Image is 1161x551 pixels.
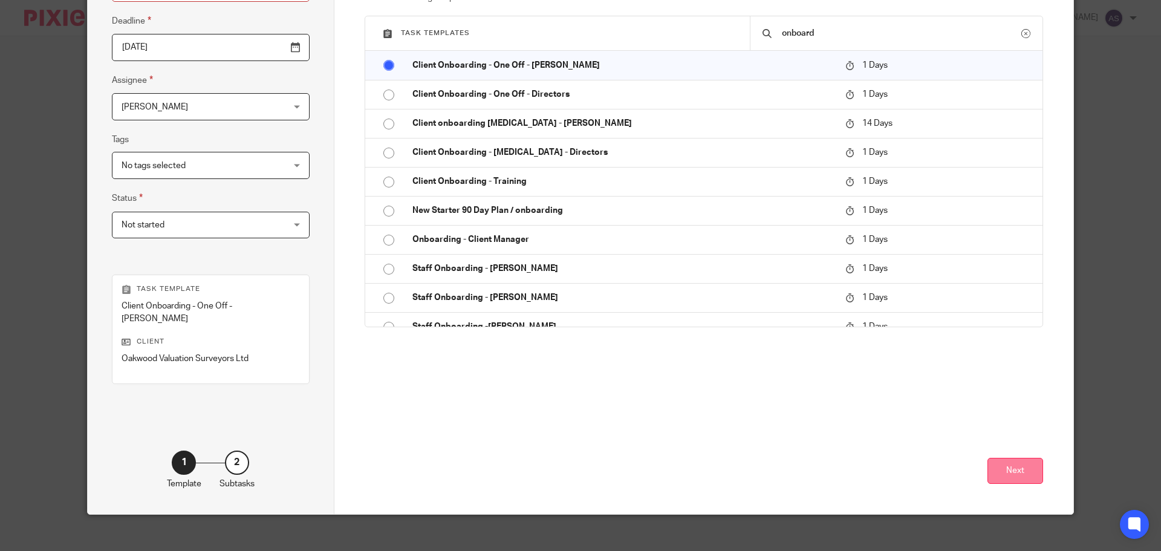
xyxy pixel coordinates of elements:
[412,233,833,246] p: Onboarding - Client Manager
[401,30,470,36] span: Task templates
[862,264,888,273] span: 1 Days
[122,353,300,365] p: Oakwood Valuation Surveyors Ltd
[862,90,888,99] span: 1 Days
[862,206,888,215] span: 1 Days
[862,235,888,244] span: 1 Days
[112,14,151,28] label: Deadline
[112,34,310,61] input: Use the arrow keys to pick a date
[172,451,196,475] div: 1
[112,191,143,205] label: Status
[220,478,255,490] p: Subtasks
[122,161,186,170] span: No tags selected
[412,88,833,100] p: Client Onboarding - One Off - Directors
[167,478,201,490] p: Template
[122,103,188,111] span: [PERSON_NAME]
[412,292,833,304] p: Staff Onboarding - [PERSON_NAME]
[412,59,833,71] p: Client Onboarding - One Off - [PERSON_NAME]
[412,146,833,158] p: Client Onboarding - [MEDICAL_DATA] - Directors
[112,73,153,87] label: Assignee
[412,262,833,275] p: Staff Onboarding - [PERSON_NAME]
[122,300,300,325] p: Client Onboarding - One Off - [PERSON_NAME]
[862,148,888,157] span: 1 Days
[781,27,1021,40] input: Search...
[122,221,164,229] span: Not started
[412,117,833,129] p: Client onboarding [MEDICAL_DATA] - [PERSON_NAME]
[862,322,888,331] span: 1 Days
[412,321,833,333] p: Staff Onboarding -[PERSON_NAME]
[862,293,888,302] span: 1 Days
[122,337,300,347] p: Client
[862,177,888,186] span: 1 Days
[412,204,833,217] p: New Starter 90 Day Plan / onboarding
[987,458,1043,484] button: Next
[862,61,888,70] span: 1 Days
[862,119,893,128] span: 14 Days
[225,451,249,475] div: 2
[112,134,129,146] label: Tags
[122,284,300,294] p: Task template
[412,175,833,187] p: Client Onboarding - Training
